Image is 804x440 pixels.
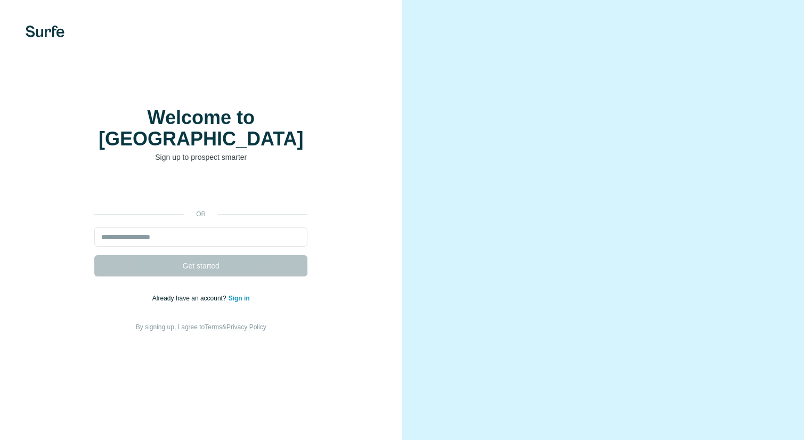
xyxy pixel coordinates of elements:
[26,26,64,37] img: Surfe's logo
[89,178,313,202] iframe: Sign in with Google Button
[94,107,307,150] h1: Welcome to [GEOGRAPHIC_DATA]
[184,209,218,219] p: or
[136,323,266,331] span: By signing up, I agree to &
[229,295,250,302] a: Sign in
[226,323,266,331] a: Privacy Policy
[152,295,229,302] span: Already have an account?
[205,323,222,331] a: Terms
[94,152,307,162] p: Sign up to prospect smarter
